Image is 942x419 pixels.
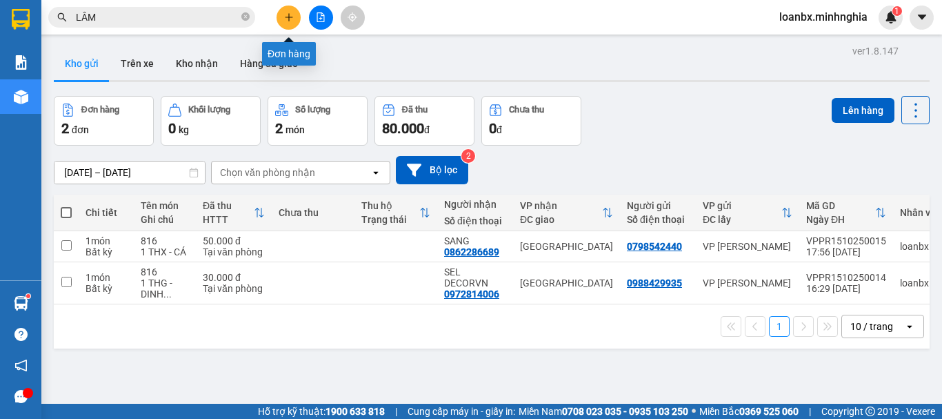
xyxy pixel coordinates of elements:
[916,11,928,23] span: caret-down
[444,246,499,257] div: 0862286689
[461,149,475,163] sup: 2
[54,96,154,146] button: Đơn hàng2đơn
[806,235,886,246] div: VPPR1510250015
[12,9,30,30] img: logo-vxr
[81,105,119,115] div: Đơn hàng
[520,241,613,252] div: [GEOGRAPHIC_DATA]
[513,195,620,231] th: Toggle SortBy
[229,47,309,80] button: Hàng đã giao
[396,156,468,184] button: Bộ lọc
[76,10,239,25] input: Tìm tên, số ĐT hoặc mã đơn
[703,200,781,211] div: VP gửi
[562,406,688,417] strong: 0708 023 035 - 0935 103 250
[203,272,265,283] div: 30.000 đ
[696,195,799,231] th: Toggle SortBy
[865,407,875,416] span: copyright
[316,12,325,22] span: file-add
[86,207,127,218] div: Chi tiết
[519,404,688,419] span: Miền Nam
[14,359,28,372] span: notification
[168,120,176,137] span: 0
[196,195,272,231] th: Toggle SortBy
[262,42,316,66] div: Đơn hàng
[86,283,127,294] div: Bất kỳ
[395,404,397,419] span: |
[703,241,792,252] div: VP [PERSON_NAME]
[14,390,28,403] span: message
[382,120,424,137] span: 80.000
[26,294,30,298] sup: 1
[285,124,305,135] span: món
[408,404,515,419] span: Cung cấp máy in - giấy in:
[692,409,696,414] span: ⚪️
[806,214,875,225] div: Ngày ĐH
[141,200,189,211] div: Tên món
[295,105,330,115] div: Số lượng
[832,98,894,123] button: Lên hàng
[769,316,790,337] button: 1
[424,124,430,135] span: đ
[361,214,419,225] div: Trạng thái
[141,266,189,277] div: 816
[348,12,357,22] span: aim
[627,277,682,289] div: 0988429935
[627,241,682,252] div: 0798542440
[241,11,250,24] span: close-circle
[910,6,934,30] button: caret-down
[768,8,879,26] span: loanbx.minhnghia
[325,406,385,417] strong: 1900 633 818
[203,283,265,294] div: Tại văn phòng
[809,404,811,419] span: |
[268,96,368,146] button: Số lượng2món
[188,105,230,115] div: Khối lượng
[739,406,799,417] strong: 0369 525 060
[799,195,893,231] th: Toggle SortBy
[57,12,67,22] span: search
[86,235,127,246] div: 1 món
[161,96,261,146] button: Khối lượng0kg
[806,272,886,283] div: VPPR1510250014
[370,167,381,178] svg: open
[497,124,502,135] span: đ
[520,200,602,211] div: VP nhận
[14,55,28,70] img: solution-icon
[806,283,886,294] div: 16:29 [DATE]
[444,215,506,226] div: Số điện thoại
[163,289,172,300] span: ...
[509,105,544,115] div: Chưa thu
[220,166,315,179] div: Chọn văn phòng nhận
[203,214,254,225] div: HTTT
[444,235,506,246] div: SANG
[141,246,189,257] div: 1 THX - CÁ
[141,235,189,246] div: 816
[61,120,69,137] span: 2
[402,105,428,115] div: Đã thu
[699,404,799,419] span: Miền Bắc
[203,246,265,257] div: Tại văn phòng
[141,277,189,300] div: 1 THG - DINH DƯỠNG
[86,246,127,257] div: Bất kỳ
[72,124,89,135] span: đơn
[284,12,294,22] span: plus
[806,246,886,257] div: 17:56 [DATE]
[203,235,265,246] div: 50.000 đ
[885,11,897,23] img: icon-new-feature
[489,120,497,137] span: 0
[894,6,899,16] span: 1
[374,96,474,146] button: Đã thu80.000đ
[279,207,348,218] div: Chưa thu
[703,214,781,225] div: ĐC lấy
[14,90,28,104] img: warehouse-icon
[481,96,581,146] button: Chưa thu0đ
[850,320,893,333] div: 10 / trang
[904,321,915,332] svg: open
[179,124,189,135] span: kg
[54,162,205,184] input: Select a date range.
[141,214,189,225] div: Ghi chú
[258,404,385,419] span: Hỗ trợ kỹ thuật:
[520,277,613,289] div: [GEOGRAPHIC_DATA]
[361,200,419,211] div: Thu hộ
[277,6,301,30] button: plus
[703,277,792,289] div: VP [PERSON_NAME]
[444,199,506,210] div: Người nhận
